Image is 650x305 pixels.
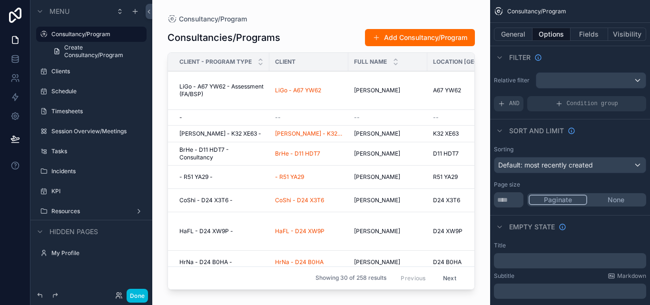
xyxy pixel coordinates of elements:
[64,44,141,59] span: Create Consultancy/Program
[529,195,587,205] button: Paginate
[315,275,386,282] span: Showing 30 of 258 results
[51,30,141,38] label: Consultancy/Program
[587,195,645,205] button: None
[51,187,141,195] label: KPI
[509,126,564,136] span: Sort And Limit
[51,148,141,155] label: Tasks
[494,272,514,280] label: Subtitle
[51,68,141,75] label: Clients
[436,271,463,285] button: Next
[354,58,387,66] span: Full Name
[494,157,646,173] button: Default: most recently created
[532,28,571,41] button: Options
[433,58,525,66] span: Location [GEOGRAPHIC_DATA]
[51,249,141,257] label: My Profile
[494,77,532,84] label: Relative filter
[49,7,69,16] span: Menu
[608,28,646,41] button: Visibility
[49,227,98,236] span: Hidden pages
[51,167,141,175] label: Incidents
[507,8,566,15] span: Consultancy/Program
[51,128,141,135] label: Session Overview/Meetings
[494,284,646,299] div: scrollable content
[494,146,513,153] label: Sorting
[494,28,532,41] button: General
[51,108,141,115] label: Timesheets
[127,289,148,303] button: Done
[608,272,646,280] a: Markdown
[494,181,520,188] label: Page size
[494,242,506,249] label: Title
[179,58,252,66] span: Client - Program Type
[275,58,295,66] span: Client
[494,253,646,268] div: scrollable content
[509,222,555,232] span: Empty state
[509,53,531,62] span: Filter
[48,44,147,59] a: Create Consultancy/Program
[567,100,618,108] span: Condition group
[498,161,593,169] span: Default: most recently created
[51,207,128,215] label: Resources
[51,88,141,95] label: Schedule
[617,272,646,280] span: Markdown
[509,100,520,108] span: AND
[571,28,609,41] button: Fields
